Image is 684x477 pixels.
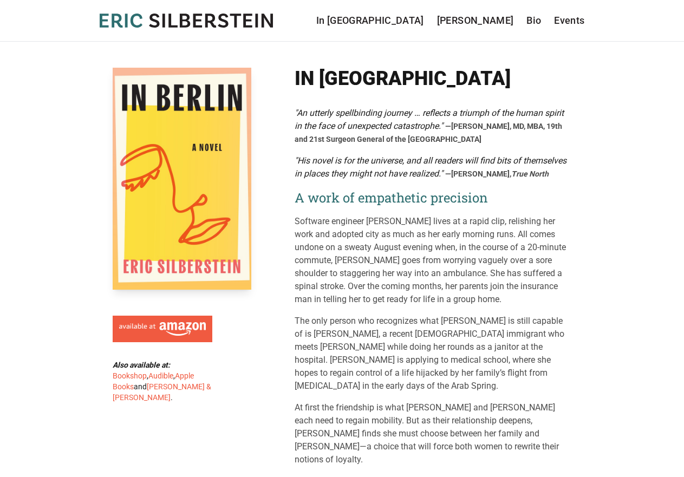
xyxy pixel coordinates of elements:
[295,68,572,89] h1: In [GEOGRAPHIC_DATA]
[295,155,566,179] em: "His novel is for the universe, and all readers will find bits of themselves in places they might...
[445,169,549,178] span: —[PERSON_NAME],
[113,360,217,403] div: , , and .
[113,68,251,290] img: Cover of In Berlin
[113,311,212,343] a: Available at Amazon
[119,322,206,336] img: Available at Amazon
[526,13,541,28] a: Bio
[148,371,173,380] a: Audible
[511,169,549,178] em: True North
[295,189,572,206] h2: A work of empathetic precision
[295,215,572,306] p: Software engineer [PERSON_NAME] lives at a rapid clip, relishing her work and adopted city as muc...
[113,361,170,369] b: Also available at:
[295,108,564,131] em: "An utterly spellbinding journey … reflects a triumph of the human spirit in the face of unexpect...
[295,401,572,466] p: At first the friendship is what [PERSON_NAME] and [PERSON_NAME] each need to regain mobility. But...
[316,13,424,28] a: In [GEOGRAPHIC_DATA]
[295,315,572,393] p: The only person who recognizes what [PERSON_NAME] is still capable of is [PERSON_NAME], a recent ...
[437,13,514,28] a: [PERSON_NAME]
[554,13,584,28] a: Events
[113,382,211,402] a: [PERSON_NAME] & [PERSON_NAME]
[113,371,147,380] a: Bookshop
